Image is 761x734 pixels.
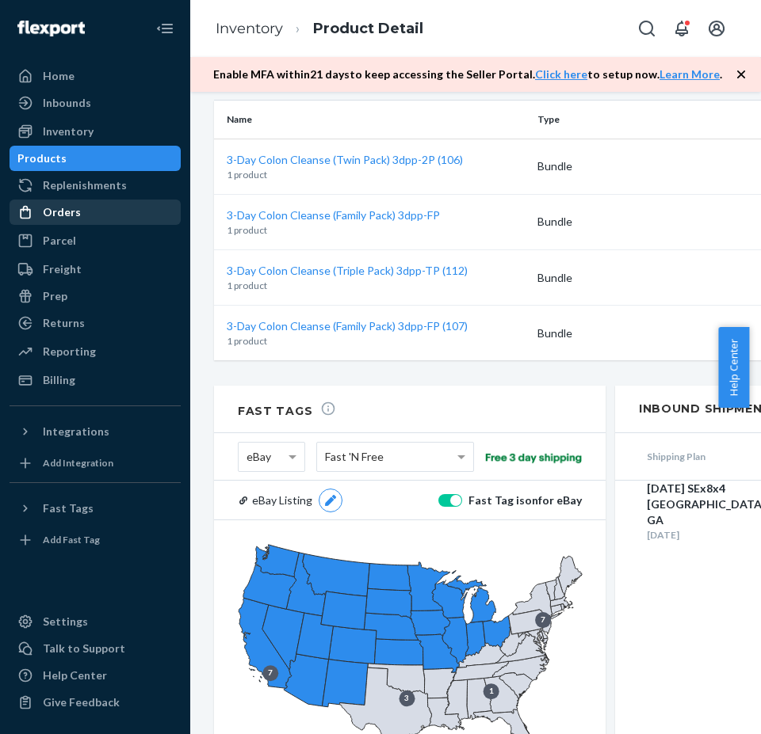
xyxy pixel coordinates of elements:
a: 3-Day Colon Cleanse (Twin Pack) 3dpp-2P (106) [227,153,463,166]
h2: Fast Tags [238,401,336,418]
div: Add Fast Tag [43,533,100,546]
a: 3-Day Colon Cleanse (Family Pack) 3dpp-FP [227,208,440,222]
a: 3-Day Colon Cleanse (Family Pack) 3dpp-FP (107) [227,319,468,333]
div: Give Feedback [43,694,120,710]
a: Parcel [10,228,181,253]
a: Reporting [10,339,181,364]
div: Replenishments [43,177,127,193]
a: Product Detail [313,20,423,37]
div: Reporting [43,344,96,359]
div: Freight [43,261,82,277]
a: 3-Day Colon Cleanse (Triple Pack) 3dpp-TP (112) [227,264,468,277]
td: Bundle [531,250,690,306]
a: eBay Listing [238,493,312,508]
a: Home [10,63,181,89]
a: Add Fast Tag [10,527,181,553]
td: Bundle [531,194,690,249]
div: Prep [43,288,67,304]
a: Learn More [660,67,720,81]
button: Open Search Box [631,13,663,44]
div: Inventory [43,124,94,139]
div: Orders [43,204,81,220]
a: Returns [10,310,181,336]
button: Give Feedback [10,690,181,715]
div: Products [17,150,67,166]
td: Bundle [531,306,690,361]
div: Returns [43,315,85,331]
a: Freight [10,257,181,282]
p: 1 product [227,168,525,181]
div: Talk to Support [43,641,125,656]
span: Fast 'N Free [325,443,384,470]
div: Inbounds [43,95,91,111]
button: Open notifications [666,13,698,44]
div: Fast Tags [43,500,94,516]
a: Prep [10,283,181,309]
a: Talk to Support [10,636,181,661]
img: Flexport logo [17,21,85,36]
a: Inbounds [10,90,181,116]
a: Products [10,146,181,171]
button: Help Center [718,327,749,408]
button: Open account menu [701,13,732,44]
td: Bundle [531,139,690,194]
a: Replenishments [10,173,181,198]
a: Help Center [10,663,181,688]
ol: breadcrumbs [203,6,436,52]
div: Settings [43,614,88,629]
a: Inventory [216,20,283,37]
div: Fast Tag is on for eBay [465,493,582,508]
div: Parcel [43,233,76,249]
th: Name [214,101,531,139]
div: Billing [43,372,75,388]
p: 1 product [227,223,525,237]
button: Fast Tags [10,496,181,521]
div: Help Center [43,667,107,683]
div: Add Integration [43,456,113,470]
p: Enable MFA within 21 days to keep accessing the Seller Portal. to setup now. . [213,67,722,82]
a: Billing [10,367,181,393]
p: 1 product [227,334,525,348]
a: Orders [10,200,181,225]
button: Close Navigation [149,13,181,44]
span: eBay [247,443,271,470]
div: Home [43,68,75,84]
a: Add Integration [10,451,181,476]
th: Type [531,101,690,139]
button: Integrations [10,419,181,444]
a: Inventory [10,119,181,144]
a: Click here [535,67,587,81]
div: Integrations [43,424,109,439]
img: ebay-free-3-day.3b6f9c871768b64f51928551dad52346.png [485,451,582,466]
a: Settings [10,609,181,634]
p: 1 product [227,279,525,292]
